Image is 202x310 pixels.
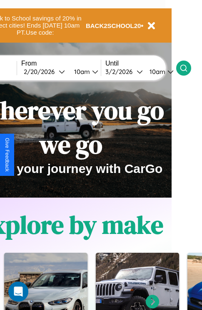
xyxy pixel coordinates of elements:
label: Until [105,60,176,67]
div: 2 / 20 / 2026 [24,68,59,76]
button: 2/20/2026 [21,67,67,76]
div: 10am [70,68,92,76]
div: 3 / 2 / 2026 [105,68,137,76]
div: Give Feedback [4,138,10,172]
label: From [21,60,101,67]
div: Open Intercom Messenger [8,282,28,302]
button: 10am [67,67,101,76]
button: 10am [143,67,176,76]
b: BACK2SCHOOL20 [86,22,141,29]
div: 10am [145,68,167,76]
